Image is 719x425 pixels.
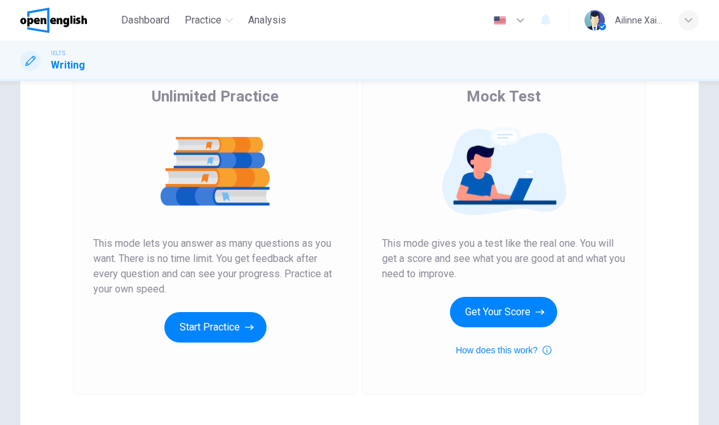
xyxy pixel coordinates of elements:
button: How does this work? [456,343,551,358]
span: This mode lets you answer as many questions as you want. There is no time limit. You get feedback... [93,236,337,297]
button: Analysis [243,9,291,32]
button: Start Practice [164,312,267,343]
a: OpenEnglish logo [20,8,116,33]
span: Analysis [248,13,286,28]
span: Mock Test [466,86,541,107]
div: Ailinne Xail D. [615,13,663,28]
button: Practice [180,9,238,32]
button: Get Your Score [450,297,557,327]
h1: Writing [51,58,85,73]
span: Dashboard [121,13,169,28]
button: Dashboard [116,9,175,32]
img: Profile picture [584,10,605,30]
span: This mode gives you a test like the real one. You will get a score and see what you are good at a... [382,236,626,282]
span: IELTS [51,49,65,58]
span: Unlimited Practice [152,86,279,107]
span: Practice [185,13,221,28]
img: OpenEnglish logo [20,8,87,33]
img: en [492,16,508,25]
